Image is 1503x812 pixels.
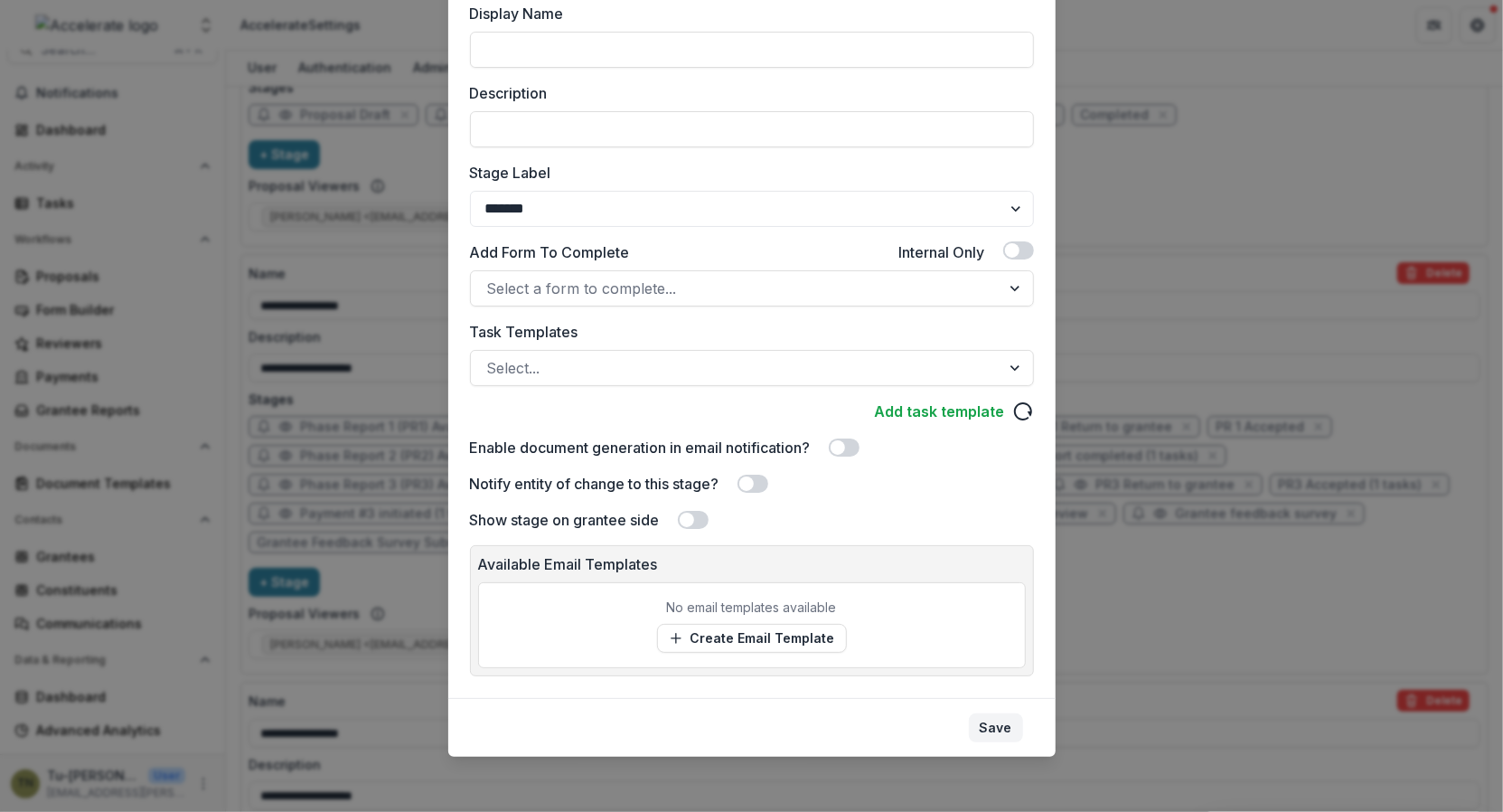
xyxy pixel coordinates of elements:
[470,3,1023,24] label: Display Name
[899,241,985,263] label: Internal Only
[470,473,719,495] label: Notify entity of change to this stage?
[667,598,837,617] p: No email templates available
[470,321,1023,343] label: Task Templates
[470,162,1023,184] label: Stage Label
[1012,401,1034,422] svg: reload
[470,437,811,458] label: Enable document generation in email notification?
[657,624,847,653] a: Create Email Template
[470,82,1023,104] label: Description
[470,241,630,263] label: Add Form To Complete
[969,713,1023,742] button: Save
[478,553,1026,575] p: Available Email Templates
[875,401,1005,422] a: Add task template
[470,509,660,531] label: Show stage on grantee side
